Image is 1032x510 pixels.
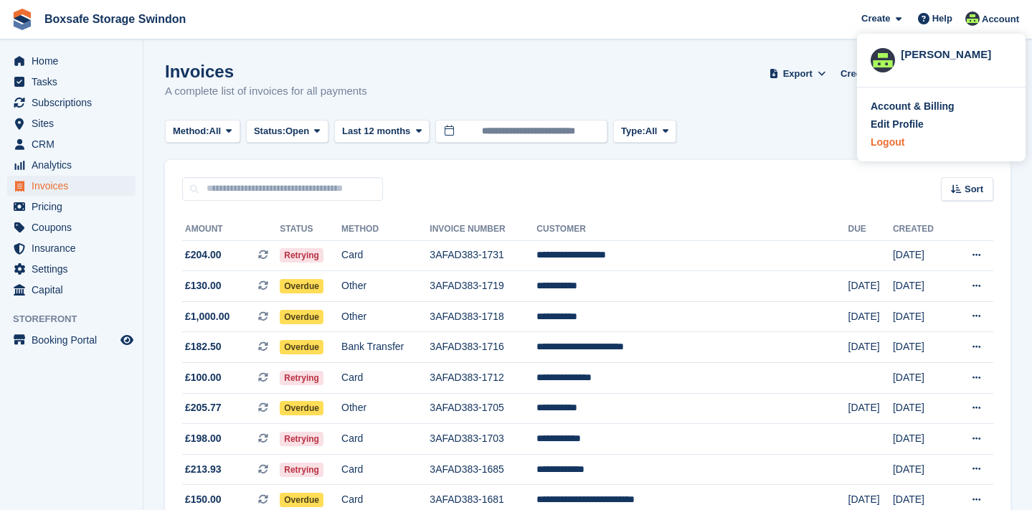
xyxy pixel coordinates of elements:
th: Status [280,218,341,241]
span: Account [982,12,1019,27]
span: £100.00 [185,370,222,385]
span: Settings [32,259,118,279]
span: Sites [32,113,118,133]
a: Account & Billing [871,99,1012,114]
td: [DATE] [893,424,951,455]
div: Account & Billing [871,99,955,114]
th: Customer [536,218,848,241]
td: [DATE] [848,332,893,363]
a: menu [7,280,136,300]
span: Status: [254,124,285,138]
td: Card [341,240,430,271]
span: Open [285,124,309,138]
td: [DATE] [893,454,951,485]
td: [DATE] [893,332,951,363]
span: Retrying [280,248,323,263]
span: Invoices [32,176,118,196]
a: menu [7,134,136,154]
span: Analytics [32,155,118,175]
span: All [645,124,658,138]
td: Other [341,393,430,424]
span: Tasks [32,72,118,92]
a: menu [7,259,136,279]
img: stora-icon-8386f47178a22dfd0bd8f6a31ec36ba5ce8667c1dd55bd0f319d3a0aa187defe.svg [11,9,33,30]
span: £198.00 [185,431,222,446]
a: Credit Notes [835,62,901,85]
th: Due [848,218,893,241]
a: menu [7,176,136,196]
button: Method: All [165,120,240,143]
span: Sort [965,182,983,197]
td: 3AFAD383-1703 [430,424,536,455]
span: Capital [32,280,118,300]
span: £213.93 [185,462,222,477]
span: All [209,124,222,138]
td: Card [341,454,430,485]
th: Amount [182,218,280,241]
td: 3AFAD383-1731 [430,240,536,271]
span: Last 12 months [342,124,410,138]
a: menu [7,197,136,217]
td: [DATE] [848,271,893,302]
td: Card [341,424,430,455]
span: Create [861,11,890,26]
td: [DATE] [893,363,951,394]
td: Bank Transfer [341,332,430,363]
span: £130.00 [185,278,222,293]
span: Overdue [280,340,323,354]
button: Last 12 months [334,120,430,143]
span: Type: [621,124,645,138]
a: Boxsafe Storage Swindon [39,7,191,31]
span: £205.77 [185,400,222,415]
span: Retrying [280,432,323,446]
span: Overdue [280,279,323,293]
td: Other [341,271,430,302]
span: Retrying [280,371,323,385]
a: menu [7,72,136,92]
span: £182.50 [185,339,222,354]
a: menu [7,155,136,175]
span: Export [783,67,813,81]
td: [DATE] [848,301,893,332]
button: Status: Open [246,120,328,143]
span: £204.00 [185,247,222,263]
td: [DATE] [893,240,951,271]
span: Help [932,11,952,26]
span: Overdue [280,310,323,324]
span: Coupons [32,217,118,237]
td: [DATE] [893,271,951,302]
span: Method: [173,124,209,138]
td: 3AFAD383-1712 [430,363,536,394]
span: Pricing [32,197,118,217]
th: Created [893,218,951,241]
a: menu [7,113,136,133]
button: Export [766,62,829,85]
th: Invoice Number [430,218,536,241]
h1: Invoices [165,62,367,81]
div: [PERSON_NAME] [901,47,1012,60]
th: Method [341,218,430,241]
span: Insurance [32,238,118,258]
a: menu [7,93,136,113]
span: Overdue [280,493,323,507]
img: Julia Matthews [965,11,980,26]
td: [DATE] [893,393,951,424]
a: Logout [871,135,1012,150]
span: Booking Portal [32,330,118,350]
p: A complete list of invoices for all payments [165,83,367,100]
td: Other [341,301,430,332]
span: £1,000.00 [185,309,229,324]
div: Logout [871,135,904,150]
span: Overdue [280,401,323,415]
a: menu [7,238,136,258]
td: 3AFAD383-1705 [430,393,536,424]
td: Card [341,363,430,394]
span: Retrying [280,463,323,477]
td: [DATE] [848,393,893,424]
span: Subscriptions [32,93,118,113]
td: 3AFAD383-1685 [430,454,536,485]
div: Edit Profile [871,117,924,132]
span: £150.00 [185,492,222,507]
a: menu [7,51,136,71]
span: CRM [32,134,118,154]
